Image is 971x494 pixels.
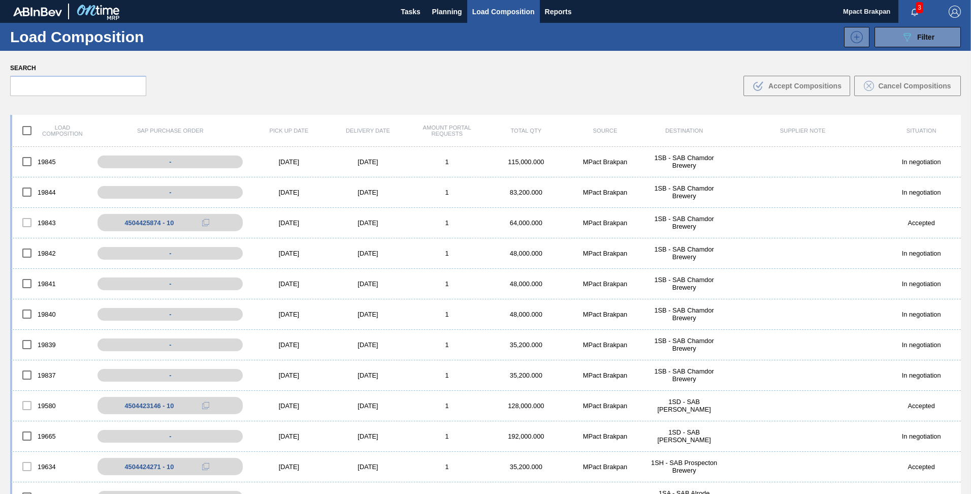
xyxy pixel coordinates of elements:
div: 1SH - SAB Prospecton Brewery [644,459,724,474]
div: MPact Brakpan [566,402,645,410]
div: Destination [644,128,724,134]
div: 19580 [12,395,91,416]
div: - [98,277,243,290]
div: [DATE] [329,463,408,471]
div: 19845 [12,151,91,172]
div: - [98,338,243,351]
div: - [98,186,243,199]
div: In negotiation [882,341,961,349]
div: In negotiation [882,250,961,257]
div: - [98,308,243,321]
div: 1SB - SAB Chamdor Brewery [644,337,724,352]
div: [DATE] [249,463,329,471]
div: [DATE] [329,311,408,318]
button: Notifications [898,5,931,19]
div: MPact Brakpan [566,280,645,288]
div: MPact Brakpan [566,463,645,471]
div: 1SB - SAB Chamdor Brewery [644,184,724,200]
div: - [98,156,243,168]
div: 1 [407,341,487,349]
div: [DATE] [329,250,408,257]
div: 19844 [12,181,91,203]
div: [DATE] [329,280,408,288]
div: In negotiation [882,280,961,288]
div: 1 [407,189,487,196]
div: 1 [407,433,487,440]
span: Cancel Compositions [878,82,951,90]
div: 1 [407,372,487,379]
span: Accept Compositions [768,82,841,90]
div: [DATE] [249,341,329,349]
div: - [98,430,243,443]
div: [DATE] [329,372,408,379]
h1: Load Composition [10,31,178,43]
div: 19843 [12,212,91,233]
div: 35,200.000 [487,372,566,379]
div: [DATE] [249,433,329,440]
span: Tasks [400,6,422,18]
div: 19839 [12,334,91,355]
div: [DATE] [249,402,329,410]
div: [DATE] [249,280,329,288]
div: 192,000.000 [487,433,566,440]
div: 1SB - SAB Chamdor Brewery [644,154,724,169]
div: 4504425874 - 10 [124,219,174,227]
div: MPact Brakpan [566,189,645,196]
div: - [98,369,243,382]
div: MPact Brakpan [566,158,645,166]
div: MPact Brakpan [566,219,645,227]
div: Amount Portal Requests [407,125,487,137]
div: [DATE] [249,158,329,166]
div: 48,000.000 [487,250,566,257]
span: Load Composition [472,6,535,18]
div: 1SB - SAB Chamdor Brewery [644,245,724,261]
div: 19665 [12,425,91,447]
span: Planning [432,6,462,18]
button: Filter [875,27,961,47]
div: In negotiation [882,189,961,196]
button: Cancel Compositions [854,76,961,96]
div: 1 [407,219,487,227]
div: In negotiation [882,311,961,318]
div: Copy [196,399,216,412]
div: [DATE] [249,250,329,257]
div: [DATE] [329,158,408,166]
div: 1SB - SAB Chamdor Brewery [644,276,724,291]
div: MPact Brakpan [566,372,645,379]
div: 48,000.000 [487,280,566,288]
div: 115,000.000 [487,158,566,166]
div: SAP Purchase Order [91,128,249,134]
div: In negotiation [882,158,961,166]
div: MPact Brakpan [566,250,645,257]
div: 35,200.000 [487,463,566,471]
div: Situation [882,128,961,134]
div: 1 [407,280,487,288]
div: 48,000.000 [487,311,566,318]
div: [DATE] [249,372,329,379]
div: [DATE] [249,219,329,227]
div: 83,200.000 [487,189,566,196]
div: 64,000.000 [487,219,566,227]
div: 4504424271 - 10 [124,463,174,471]
div: [DATE] [329,219,408,227]
div: Delivery Date [329,128,408,134]
div: [DATE] [329,433,408,440]
div: Load composition [12,120,91,141]
img: Logout [949,6,961,18]
div: 1SB - SAB Chamdor Brewery [644,215,724,230]
div: [DATE] [329,341,408,349]
div: - [98,247,243,260]
div: 19842 [12,242,91,264]
div: Copy [196,217,216,229]
div: Source [566,128,645,134]
div: 19837 [12,364,91,386]
span: 3 [916,2,923,13]
div: MPact Brakpan [566,341,645,349]
div: 1 [407,402,487,410]
div: 1 [407,250,487,257]
div: 4504423146 - 10 [124,402,174,410]
span: Filter [917,33,934,41]
div: Copy [196,460,216,473]
div: 1 [407,158,487,166]
button: Accept Compositions [743,76,850,96]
